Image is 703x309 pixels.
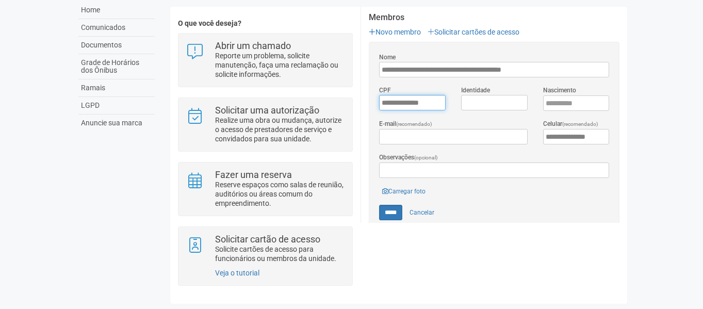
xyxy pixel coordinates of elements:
a: LGPD [78,97,155,115]
strong: Fazer uma reserva [215,169,292,180]
strong: Solicitar cartão de acesso [215,234,320,245]
a: Carregar foto [379,186,429,197]
a: Home [78,2,155,19]
p: Reserve espaços como salas de reunião, auditórios ou áreas comum do empreendimento. [215,180,345,208]
strong: Membros [369,13,619,22]
a: Documentos [78,37,155,54]
label: Nascimento [543,86,576,95]
p: Realize uma obra ou mudança, autorize o acesso de prestadores de serviço e convidados para sua un... [215,116,345,143]
p: Solicite cartões de acesso para funcionários ou membros da unidade. [215,245,345,263]
label: Identidade [461,86,490,95]
label: Nome [379,53,396,62]
a: Solicitar cartões de acesso [428,28,519,36]
strong: Solicitar uma autorização [215,105,319,116]
a: Cancelar [404,205,440,220]
span: (opcional) [414,155,438,160]
h4: O que você deseja? [178,20,353,27]
strong: Abrir um chamado [215,40,291,51]
label: Celular [543,119,598,129]
a: Grade de Horários dos Ônibus [78,54,155,79]
a: Solicitar uma autorização Realize uma obra ou mudança, autorize o acesso de prestadores de serviç... [186,106,345,143]
a: Abrir um chamado Reporte um problema, solicite manutenção, faça uma reclamação ou solicite inform... [186,41,345,79]
a: Comunicados [78,19,155,37]
a: Novo membro [369,28,421,36]
label: CPF [379,86,391,95]
span: (recomendado) [562,121,598,127]
p: Reporte um problema, solicite manutenção, faça uma reclamação ou solicite informações. [215,51,345,79]
label: Observações [379,153,438,162]
span: (recomendado) [396,121,432,127]
a: Fazer uma reserva Reserve espaços como salas de reunião, auditórios ou áreas comum do empreendime... [186,170,345,208]
a: Ramais [78,79,155,97]
label: E-mail [379,119,432,129]
a: Veja o tutorial [215,269,259,277]
a: Anuncie sua marca [78,115,155,132]
a: Solicitar cartão de acesso Solicite cartões de acesso para funcionários ou membros da unidade. [186,235,345,263]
